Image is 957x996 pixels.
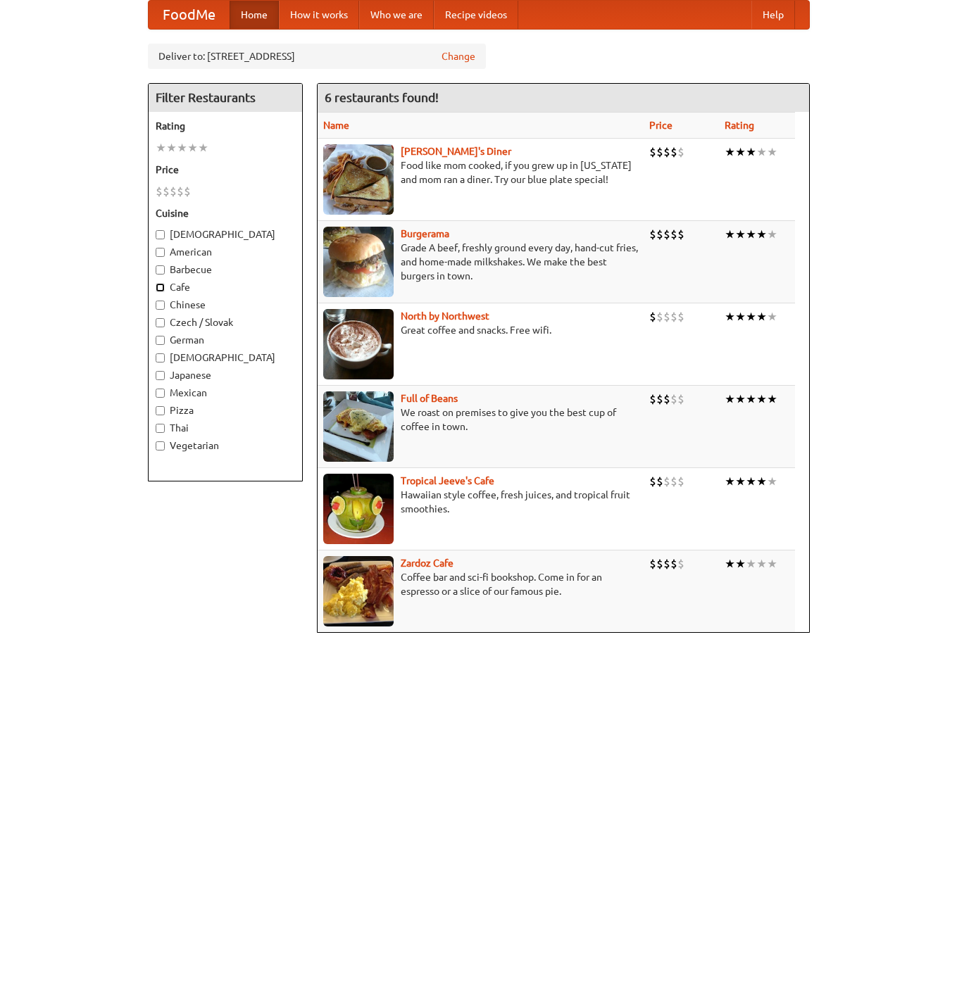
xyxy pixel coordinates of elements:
[735,391,746,407] li: ★
[677,227,684,242] li: $
[156,230,165,239] input: [DEMOGRAPHIC_DATA]
[323,120,349,131] a: Name
[156,318,165,327] input: Czech / Slovak
[725,556,735,572] li: ★
[746,391,756,407] li: ★
[323,241,638,283] p: Grade A beef, freshly ground every day, hand-cut fries, and home-made milkshakes. We make the bes...
[156,333,295,347] label: German
[359,1,434,29] a: Who we are
[156,298,295,312] label: Chinese
[325,91,439,104] ng-pluralize: 6 restaurants found!
[401,228,449,239] b: Burgerama
[156,184,163,199] li: $
[323,488,638,516] p: Hawaiian style coffee, fresh juices, and tropical fruit smoothies.
[156,386,295,400] label: Mexican
[756,309,767,324] li: ★
[767,227,777,242] li: ★
[323,309,394,379] img: north.jpg
[656,391,663,407] li: $
[677,144,684,160] li: $
[670,391,677,407] li: $
[663,309,670,324] li: $
[156,248,165,257] input: American
[156,389,165,398] input: Mexican
[725,391,735,407] li: ★
[279,1,359,29] a: How it works
[670,556,677,572] li: $
[656,556,663,572] li: $
[756,227,767,242] li: ★
[663,391,670,407] li: $
[767,391,777,407] li: ★
[156,280,295,294] label: Cafe
[746,144,756,160] li: ★
[156,406,165,415] input: Pizza
[323,556,394,626] img: zardoz.jpg
[323,144,394,215] img: sallys.jpg
[156,353,165,363] input: [DEMOGRAPHIC_DATA]
[156,424,165,433] input: Thai
[756,391,767,407] li: ★
[156,351,295,365] label: [DEMOGRAPHIC_DATA]
[148,44,486,69] div: Deliver to: [STREET_ADDRESS]
[751,1,795,29] a: Help
[767,144,777,160] li: ★
[156,421,295,435] label: Thai
[156,315,295,329] label: Czech / Slovak
[735,144,746,160] li: ★
[670,309,677,324] li: $
[677,474,684,489] li: $
[725,120,754,131] a: Rating
[767,309,777,324] li: ★
[401,310,489,322] a: North by Northwest
[401,557,454,569] a: Zardoz Cafe
[156,283,165,292] input: Cafe
[323,158,638,187] p: Food like mom cooked, if you grew up in [US_STATE] and mom ran a diner. Try our blue plate special!
[156,263,295,277] label: Barbecue
[187,140,198,156] li: ★
[670,144,677,160] li: $
[156,336,165,345] input: German
[649,120,673,131] a: Price
[230,1,279,29] a: Home
[177,184,184,199] li: $
[649,144,656,160] li: $
[156,206,295,220] h5: Cuisine
[663,144,670,160] li: $
[323,227,394,297] img: burgerama.jpg
[746,227,756,242] li: ★
[156,439,295,453] label: Vegetarian
[670,227,677,242] li: $
[725,474,735,489] li: ★
[767,556,777,572] li: ★
[677,391,684,407] li: $
[156,371,165,380] input: Japanese
[767,474,777,489] li: ★
[649,556,656,572] li: $
[756,474,767,489] li: ★
[149,84,302,112] h4: Filter Restaurants
[663,556,670,572] li: $
[156,301,165,310] input: Chinese
[434,1,518,29] a: Recipe videos
[156,245,295,259] label: American
[156,441,165,450] input: Vegetarian
[756,556,767,572] li: ★
[746,556,756,572] li: ★
[166,140,177,156] li: ★
[149,1,230,29] a: FoodMe
[656,309,663,324] li: $
[156,227,295,241] label: [DEMOGRAPHIC_DATA]
[656,144,663,160] li: $
[401,393,458,404] a: Full of Beans
[656,227,663,242] li: $
[746,309,756,324] li: ★
[156,163,295,177] h5: Price
[677,309,684,324] li: $
[177,140,187,156] li: ★
[163,184,170,199] li: $
[649,227,656,242] li: $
